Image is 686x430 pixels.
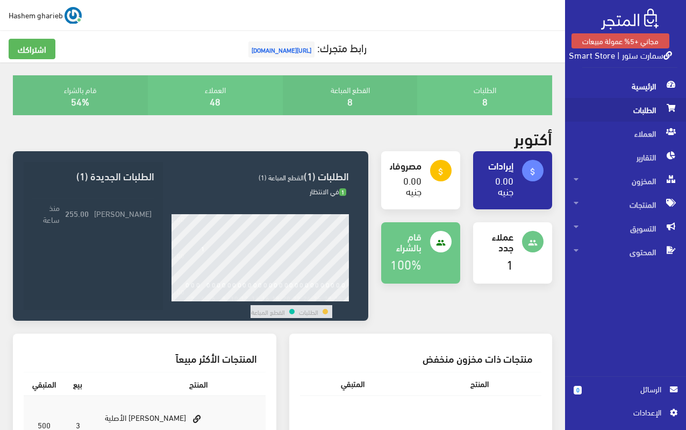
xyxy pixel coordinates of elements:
[324,294,332,301] div: 28
[571,33,669,48] a: مجاني +5% عمولة مبيعات
[565,122,686,145] a: العملاء
[91,199,154,228] td: [PERSON_NAME]
[313,294,321,301] div: 26
[590,383,661,395] span: الرسائل
[574,406,677,424] a: اﻹعدادات
[436,167,446,177] i: attach_money
[403,171,421,200] a: 0.00 جنيه
[71,92,89,110] a: 54%
[212,294,216,301] div: 6
[272,294,280,301] div: 18
[417,75,552,115] div: الطلبات
[262,294,269,301] div: 16
[390,252,421,275] a: 100%
[191,294,195,301] div: 2
[32,171,154,181] h3: الطلبات الجديدة (1)
[347,92,353,110] a: 8
[390,231,421,252] h4: قام بالشراء
[32,199,62,228] td: منذ ساعة
[310,185,346,198] span: في الانتظار
[9,8,63,22] span: Hashem gharieb
[574,386,582,394] span: 0
[569,47,672,62] a: سمارت ستور | Smart Store
[436,238,446,248] i: people
[65,372,91,396] th: بيع
[283,294,290,301] div: 20
[574,122,677,145] span: العملاء
[601,9,659,30] img: .
[565,193,686,216] a: المنتجات
[574,98,677,122] span: الطلبات
[574,240,677,264] span: المحتوى
[13,75,148,115] div: قام بالشراء
[246,37,367,57] a: رابط متجرك:[URL][DOMAIN_NAME]
[528,238,538,248] i: people
[241,294,248,301] div: 12
[482,231,513,252] h4: عملاء جدد
[574,193,677,216] span: المنتجات
[171,171,349,181] h3: الطلبات (1)
[574,169,677,193] span: المخزون
[293,294,301,301] div: 22
[303,294,311,301] div: 24
[574,216,677,240] span: التسويق
[495,171,513,200] a: 0.00 جنيه
[201,294,205,301] div: 4
[582,406,661,418] span: اﻹعدادات
[24,372,65,396] th: المتبقي
[482,92,488,110] a: 8
[283,75,418,115] div: القطع المباعة
[565,145,686,169] a: التقارير
[222,294,226,301] div: 8
[32,353,257,363] h3: المنتجات الأكثر مبيعاً
[514,128,552,147] h2: أكتوبر
[65,7,82,24] img: ...
[9,39,55,59] a: اشتراكك
[309,353,533,363] h3: منتجات ذات مخزون منخفض
[300,372,405,395] th: المتبقي
[334,294,342,301] div: 30
[574,383,677,406] a: 0 الرسائل
[574,145,677,169] span: التقارير
[9,6,82,24] a: ... Hashem gharieb
[390,160,421,171] h4: مصروفات
[405,372,497,395] th: المنتج
[565,98,686,122] a: الطلبات
[248,41,315,58] span: [URL][DOMAIN_NAME]
[574,74,677,98] span: الرئيسية
[148,75,283,115] div: العملاء
[565,169,686,193] a: المخزون
[565,240,686,264] a: المحتوى
[91,372,216,396] th: المنتج
[252,294,259,301] div: 14
[528,167,538,177] i: attach_money
[482,160,513,171] h4: إيرادات
[259,171,304,184] span: القطع المباعة (1)
[339,188,346,196] span: 1
[65,207,89,219] strong: 255.00
[506,252,513,275] a: 1
[210,92,220,110] a: 48
[298,305,319,318] td: الطلبات
[565,74,686,98] a: الرئيسية
[231,294,238,301] div: 10
[251,305,285,318] td: القطع المباعة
